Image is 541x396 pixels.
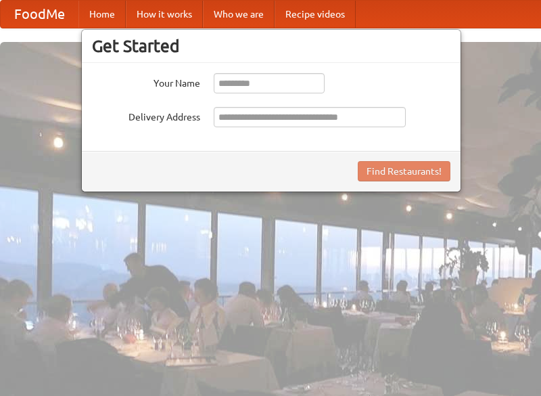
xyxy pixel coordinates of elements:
a: FoodMe [1,1,78,28]
a: Home [78,1,126,28]
a: How it works [126,1,203,28]
a: Recipe videos [275,1,356,28]
button: Find Restaurants! [358,161,450,181]
a: Who we are [203,1,275,28]
h3: Get Started [92,36,450,56]
label: Delivery Address [92,107,200,124]
label: Your Name [92,73,200,90]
